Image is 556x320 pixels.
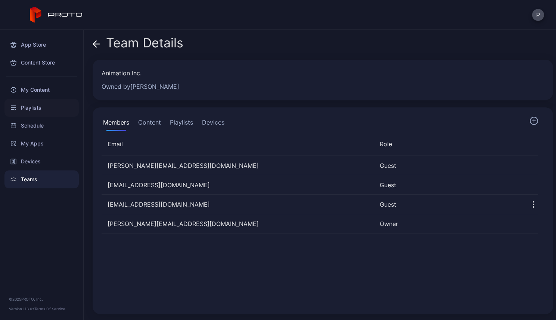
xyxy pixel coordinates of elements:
[532,9,544,21] button: P
[102,69,535,78] div: Animation Inc.
[102,181,374,189] div: dykov@animation.inc
[201,116,226,131] button: Devices
[137,116,162,131] button: Content
[4,81,79,99] a: My Content
[4,36,79,54] a: App Store
[9,296,74,302] div: © 2025 PROTO, Inc.
[102,82,535,91] div: Owned by [PERSON_NAME]
[93,36,183,54] div: Team Details
[4,170,79,188] a: Teams
[34,307,65,311] a: Terms Of Service
[380,219,513,228] div: Owner
[4,117,79,135] a: Schedule
[102,116,131,131] button: Members
[380,181,513,189] div: Guest
[380,139,513,148] div: Role
[102,219,374,228] div: sergey@animation.inc
[102,200,374,209] div: moiseev@animation.inc
[380,200,513,209] div: Guest
[102,161,374,170] div: andrew@animation.inc
[4,99,79,117] a: Playlists
[108,139,374,148] div: Email
[9,307,34,311] span: Version 1.13.0 •
[168,116,195,131] button: Playlists
[4,135,79,153] a: My Apps
[4,54,79,72] a: Content Store
[4,153,79,170] a: Devices
[380,161,513,170] div: Guest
